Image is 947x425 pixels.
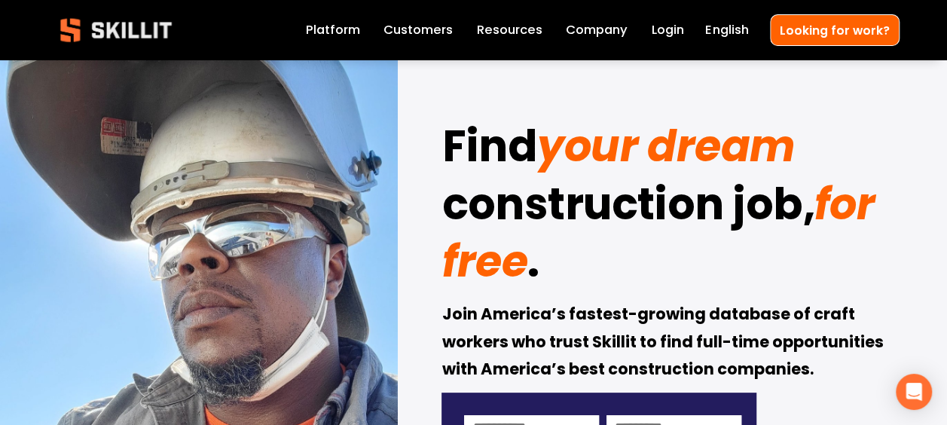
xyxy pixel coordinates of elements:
strong: construction job, [441,172,814,246]
a: Company [566,20,628,41]
strong: . [527,229,539,303]
a: Looking for work? [770,14,900,45]
img: Skillit [47,8,185,53]
a: folder dropdown [477,20,542,41]
em: your dream [537,116,795,176]
span: Resources [477,21,542,40]
strong: Find [441,114,537,188]
em: for free [441,174,884,292]
div: Open Intercom Messenger [896,374,932,410]
a: Login [651,20,683,41]
a: Platform [306,20,360,41]
a: Customers [383,20,453,41]
strong: Join America’s fastest-growing database of craft workers who trust Skillit to find full-time oppo... [441,302,886,384]
span: English [705,21,748,40]
div: language picker [705,20,748,41]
